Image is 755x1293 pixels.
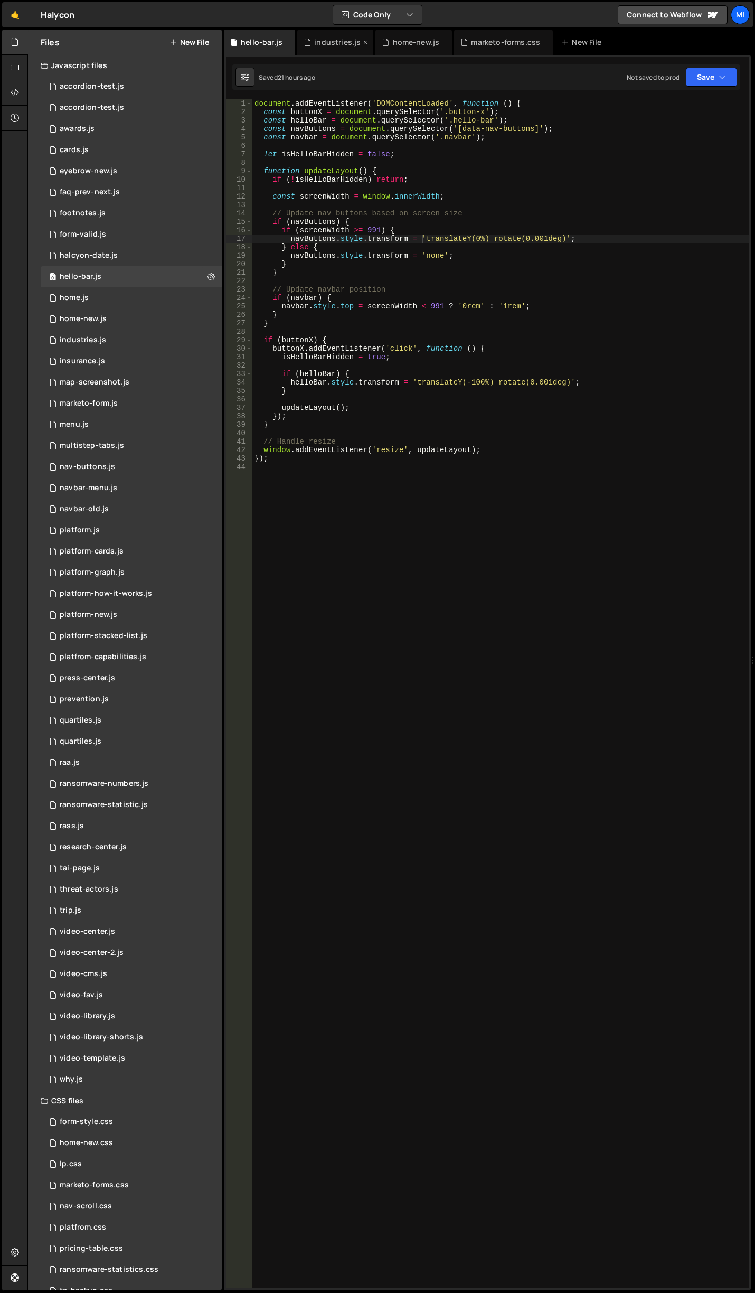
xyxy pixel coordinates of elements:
div: ransomware-numbers.js [60,779,148,789]
div: 14 [226,209,252,218]
div: 6189/11702.js [41,816,222,837]
div: 8 [226,158,252,167]
div: 6189/44508.js [41,161,222,182]
div: 26 [226,311,252,319]
div: prevention.js [60,695,109,704]
div: 6189/47200.js [41,393,222,414]
div: 6189/17950.js [41,731,222,752]
div: 6189/37013.js [41,583,222,604]
div: 27 [226,319,252,327]
div: 11 [226,184,252,192]
div: 6189/28936.js [41,1048,222,1069]
div: CSS files [28,1090,222,1111]
div: 41 [226,437,252,446]
div: accordion-test.js [60,103,124,113]
div: 6189/30861.js [41,139,222,161]
div: 6189/43837.js [41,499,222,520]
div: 23 [226,285,252,294]
div: 29 [226,336,252,344]
div: 32 [226,361,252,370]
div: home-new.js [393,37,440,48]
div: video-center-2.js [60,948,124,958]
a: Mi [731,5,750,24]
div: trip.js [60,906,81,915]
div: raa.js [60,758,80,767]
div: platform-graph.js [60,568,125,577]
button: Code Only [333,5,422,24]
div: 1 [226,99,252,108]
div: home-new.css [60,1138,113,1148]
div: 6189/43597.js [41,837,222,858]
div: video-cms.js [60,969,107,979]
div: 18 [226,243,252,251]
div: platfrom.css [60,1223,106,1232]
div: quartiles.js [60,716,101,725]
div: navbar-old.js [60,504,109,514]
div: 28 [226,327,252,336]
div: 6189/36736.css [41,1238,222,1259]
div: 6189/37423.js [41,646,222,668]
div: 17 [226,235,252,243]
div: accordion-test.js [60,82,124,91]
div: 35 [226,387,252,395]
div: why.js [60,1075,83,1084]
div: 6189/29441.js [41,963,222,985]
div: platform-stacked-list.js [60,631,147,641]
div: platform.js [60,526,100,535]
div: faq-prev-next.js [60,188,120,197]
div: 24 [226,294,252,302]
div: 6189/47199.css [41,1175,222,1196]
div: 6189/45936.js [41,308,222,330]
div: Not saved to prod [627,73,680,82]
div: 6189/12584.js [41,773,222,794]
div: ransomware-statistics.css [60,1265,158,1275]
div: 21 hours ago [278,73,315,82]
div: hello-bar.js [60,272,101,282]
div: industries.js [314,37,361,48]
div: multistep-tabs.js [60,441,124,451]
div: marketo-form.js [60,399,118,408]
div: video-fav.js [60,990,103,1000]
div: 30 [226,344,252,353]
div: platform-how-it-works.js [60,589,152,598]
div: 6189/18852.js [41,266,222,287]
div: 37 [226,404,252,412]
div: 6189/36566.css [41,1217,222,1238]
div: pricing-table.css [60,1244,123,1253]
div: 6189/21169.js [41,752,222,773]
div: 6189/14143.js [41,97,222,118]
div: 12 [226,192,252,201]
div: halcyon-date.js [60,251,118,260]
div: 6189/12104.js [41,689,222,710]
div: 6189/12568.js [41,118,222,139]
div: 19 [226,251,252,260]
div: 6 [226,142,252,150]
div: 6189/18844.js [41,477,222,499]
div: navbar-menu.js [60,483,117,493]
div: 6189/12140.js [41,287,222,308]
div: 6189/28381.js [41,245,222,266]
div: 6189/47037.js [41,604,222,625]
div: 6189/43633.js [41,456,222,477]
div: 15 [226,218,252,226]
div: map-screenshot.js [60,378,129,387]
div: 33 [226,370,252,378]
div: 31 [226,353,252,361]
div: threat-actors.js [60,885,118,894]
div: rass.js [60,821,84,831]
div: 6189/42792.css [41,1111,222,1132]
div: 6189/12195.js [41,1069,222,1090]
div: 42 [226,446,252,454]
div: 6189/29928.js [41,879,222,900]
div: 39 [226,420,252,429]
div: 6189/36539.js [41,562,222,583]
div: home.js [60,293,89,303]
div: 6189/15230.js [41,668,222,689]
div: cards.js [60,145,89,155]
button: Save [686,68,737,87]
div: video-center.js [60,927,115,936]
button: New File [169,38,209,46]
div: 36 [226,395,252,404]
div: 6189/12432.js [41,330,222,351]
div: 13 [226,201,252,209]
